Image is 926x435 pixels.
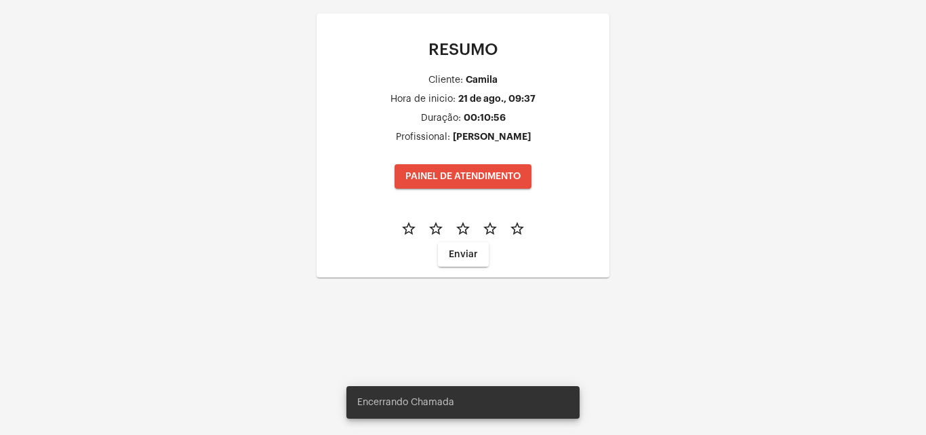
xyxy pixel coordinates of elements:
[395,164,531,189] button: PAINEL DE ATENDIMENTO
[453,132,531,142] div: [PERSON_NAME]
[455,221,471,237] mat-icon: star_border
[509,221,525,237] mat-icon: star_border
[401,221,417,237] mat-icon: star_border
[458,94,536,104] div: 21 de ago., 09:37
[357,396,454,409] span: Encerrando Chamada
[390,94,456,105] div: Hora de inicio:
[449,250,478,259] span: Enviar
[421,113,461,124] div: Duração:
[327,41,599,58] p: RESUMO
[396,132,450,143] div: Profissional:
[428,221,444,237] mat-icon: star_border
[464,113,506,123] div: 00:10:56
[428,75,463,86] div: Cliente:
[438,242,489,267] button: Enviar
[405,172,521,181] span: PAINEL DE ATENDIMENTO
[466,75,498,85] div: Camila
[482,221,498,237] mat-icon: star_border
